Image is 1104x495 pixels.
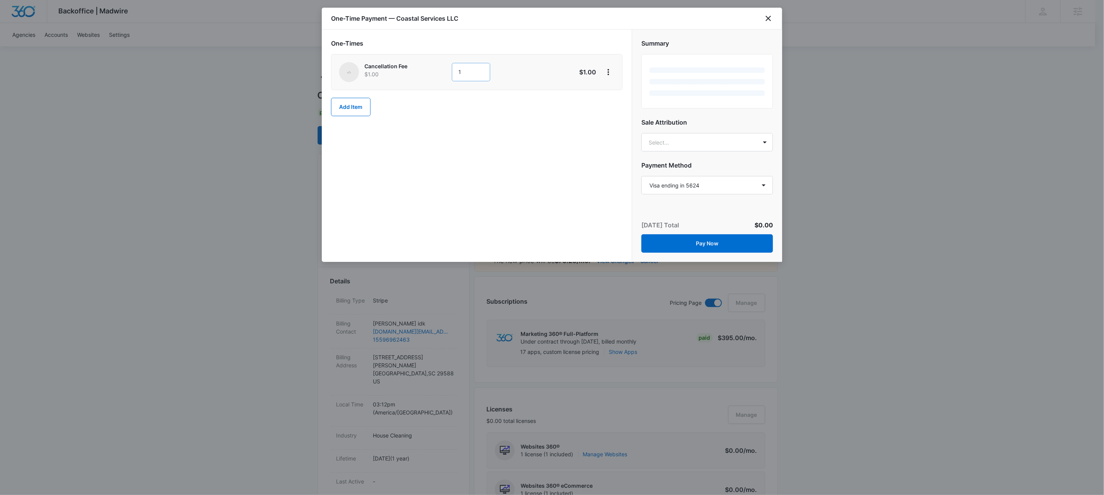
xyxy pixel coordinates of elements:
[560,67,596,77] p: $1.00
[641,220,679,230] p: [DATE] Total
[641,161,773,170] h2: Payment Method
[764,14,773,23] button: close
[602,66,615,78] button: View More
[641,39,773,48] h2: Summary
[364,70,430,78] p: $1.00
[331,98,371,116] button: Add Item
[452,63,490,81] input: 1
[755,221,773,229] span: $0.00
[641,234,773,253] button: Pay Now
[364,62,430,70] p: Cancellation Fee
[331,14,458,23] h1: One-Time Payment — Coastal Services LLC
[641,118,773,127] h2: Sale Attribution
[331,39,623,48] h2: One-Times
